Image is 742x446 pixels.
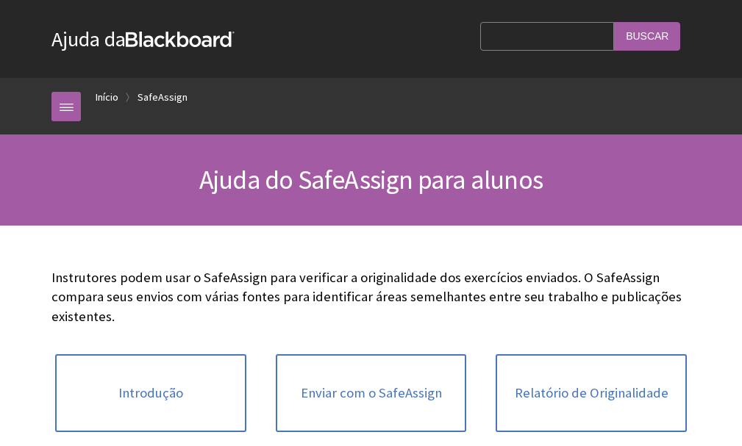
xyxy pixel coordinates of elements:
[51,268,691,326] p: Instrutores podem usar o SafeAssign para verificar a originalidade dos exercícios enviados. O Saf...
[126,32,235,47] strong: Blackboard
[199,163,543,196] span: Ajuda do SafeAssign para alunos
[276,354,467,432] a: Enviar com o SafeAssign
[614,22,680,51] input: Buscar
[55,354,246,432] a: Introdução
[51,26,235,52] a: Ajuda daBlackboard
[496,354,687,432] a: Relatório de Originalidade
[138,88,188,107] a: SafeAssign
[96,88,118,107] a: Início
